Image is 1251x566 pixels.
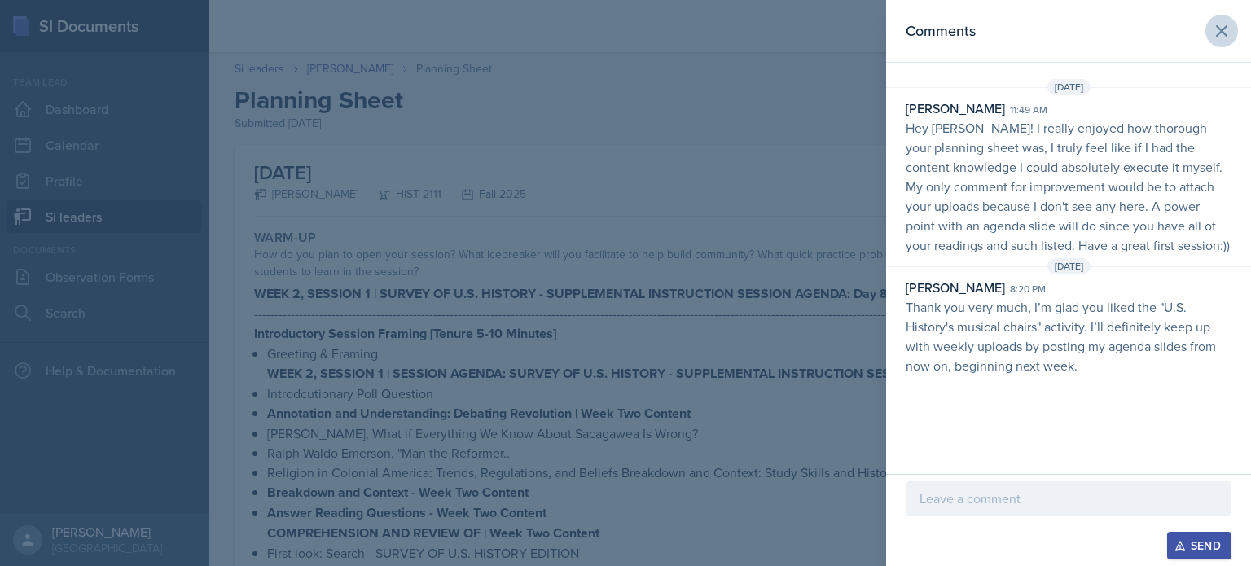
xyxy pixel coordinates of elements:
div: [PERSON_NAME] [906,278,1005,297]
span: [DATE] [1047,258,1091,274]
div: 8:20 pm [1010,282,1046,296]
div: [PERSON_NAME] [906,99,1005,118]
div: 11:49 am [1010,103,1047,117]
h2: Comments [906,20,976,42]
button: Send [1167,532,1231,559]
p: Hey [PERSON_NAME]! I really enjoyed how thorough your planning sheet was, I truly feel like if I ... [906,118,1231,255]
div: Send [1178,539,1221,552]
span: [DATE] [1047,79,1091,95]
p: Thank you very much, I’m glad you liked the "U.S. History's musical chairs" activity. I’ll defini... [906,297,1231,375]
